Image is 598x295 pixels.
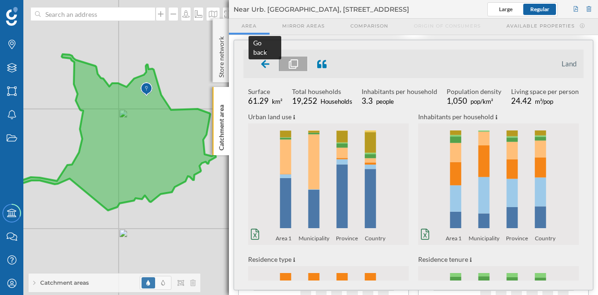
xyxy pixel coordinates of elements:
span: Country [365,234,388,245]
span: people [376,98,394,105]
span: 19,252 [292,96,317,106]
img: Geoblink Logo [6,7,18,26]
span: Province [336,234,361,245]
span: pop/km² [470,98,493,105]
span: Municipality [299,234,332,245]
span: Country [535,234,558,245]
span: Catchment areas [40,279,89,287]
span: 1,050 [447,96,467,106]
span: Households [320,98,352,105]
span: Mirror areas [282,22,325,29]
div: Living space per person [511,87,579,96]
p: Residence tenure [418,254,579,265]
span: 61.29 [248,96,269,106]
span: Support [19,7,52,15]
span: km² [272,98,282,105]
span: Area 1 [276,234,294,245]
span: Large [499,6,513,13]
p: Urban land use [248,112,409,122]
div: Go back [253,38,277,57]
span: Available properties [506,22,575,29]
span: 24.42 [511,96,532,106]
span: Area 1 [446,234,464,245]
img: Marker [141,80,152,99]
li: Land [562,59,577,68]
div: Surface [248,87,282,96]
p: Store network [217,33,226,78]
p: Inhabitants per household [418,112,579,122]
span: Origin of consumers [414,22,481,29]
span: Regular [530,6,549,13]
span: Municipality [469,234,502,245]
span: Area [242,22,256,29]
div: Total households [292,87,352,96]
span: Province [506,234,531,245]
span: m²/pop [535,98,553,105]
span: 3.3 [362,96,373,106]
div: Population density [447,87,501,96]
span: Comparison [350,22,388,29]
span: Near Urb. [GEOGRAPHIC_DATA], [STREET_ADDRESS] [234,5,409,14]
p: Catchment area [217,101,226,151]
p: Residence type [248,254,409,265]
div: Inhabitants per household [362,87,437,96]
